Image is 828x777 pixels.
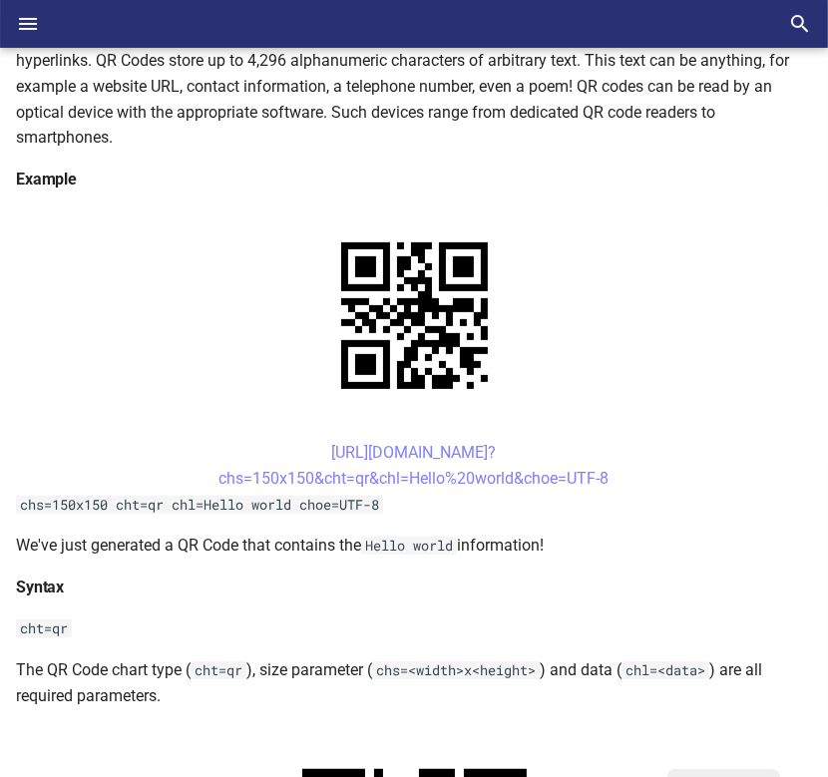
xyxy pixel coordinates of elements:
a: [URL][DOMAIN_NAME]?chs=150x150&cht=qr&chl=Hello%20world&choe=UTF-8 [219,443,610,488]
code: cht=qr [191,661,246,679]
p: The QR Code chart type ( ), size parameter ( ) and data ( ) are all required parameters. [16,657,812,708]
code: chs=150x150 cht=qr chl=Hello world choe=UTF-8 [16,496,383,514]
p: We've just generated a QR Code that contains the information! [16,533,812,559]
code: cht=qr [16,619,72,637]
code: Hello world [361,537,457,555]
img: chart [306,207,523,424]
h4: Syntax [16,575,812,600]
code: chs=<width>x<height> [372,661,540,679]
code: chl=<data> [621,661,709,679]
p: QR codes are a popular type of two-dimensional barcode. They are also known as hardlinks or physi... [16,23,812,151]
h4: Example [16,167,812,193]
